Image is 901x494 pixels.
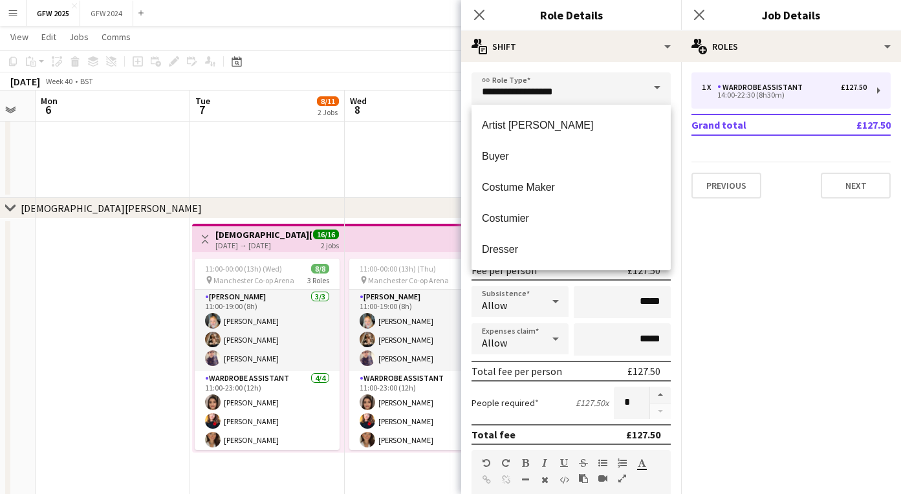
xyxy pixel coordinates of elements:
[348,102,367,117] span: 8
[307,275,329,285] span: 3 Roles
[213,275,294,285] span: Manchester Co-op Arena
[41,95,58,107] span: Mon
[637,458,646,468] button: Text Color
[195,95,210,107] span: Tue
[96,28,136,45] a: Comms
[702,92,867,98] div: 14:00-22:30 (8h30m)
[80,1,133,26] button: GFW 2024
[576,397,609,409] div: £127.50 x
[39,102,58,117] span: 6
[21,202,202,215] div: [DEMOGRAPHIC_DATA][PERSON_NAME]
[691,173,761,199] button: Previous
[681,31,901,62] div: Roles
[41,31,56,43] span: Edit
[195,290,340,371] app-card-role: [PERSON_NAME]3/311:00-19:00 (8h)[PERSON_NAME][PERSON_NAME][PERSON_NAME]
[472,264,537,277] div: Fee per person
[313,230,339,239] span: 16/16
[472,365,562,378] div: Total fee per person
[349,371,494,471] app-card-role: Wardrobe Assistant4/411:00-23:00 (12h)[PERSON_NAME][PERSON_NAME][PERSON_NAME]
[482,458,491,468] button: Undo
[368,275,449,285] span: Manchester Co-op Arena
[540,475,549,485] button: Clear Formatting
[540,458,549,468] button: Italic
[461,31,681,62] div: Shift
[350,95,367,107] span: Wed
[215,241,312,250] div: [DATE] → [DATE]
[482,181,660,193] span: Costume Maker
[717,83,808,92] div: Wardrobe Assistant
[193,102,210,117] span: 7
[814,114,891,135] td: £127.50
[598,458,607,468] button: Unordered List
[521,475,530,485] button: Horizontal Line
[482,212,660,224] span: Costumier
[681,6,901,23] h3: Job Details
[626,428,660,441] div: £127.50
[618,473,627,484] button: Fullscreen
[501,458,510,468] button: Redo
[317,96,339,106] span: 8/11
[195,371,340,471] app-card-role: Wardrobe Assistant4/411:00-23:00 (12h)[PERSON_NAME][PERSON_NAME][PERSON_NAME]
[349,290,494,371] app-card-role: [PERSON_NAME]3/311:00-19:00 (8h)[PERSON_NAME][PERSON_NAME][PERSON_NAME]
[559,475,569,485] button: HTML Code
[311,264,329,274] span: 8/8
[205,264,282,274] span: 11:00-00:00 (13h) (Wed)
[559,458,569,468] button: Underline
[482,243,660,255] span: Dresser
[702,83,717,92] div: 1 x
[27,1,80,26] button: GFW 2025
[321,239,339,250] div: 2 jobs
[349,259,494,450] app-job-card: 11:00-00:00 (13h) (Thu)8/8 Manchester Co-op Arena3 Roles[PERSON_NAME]3/311:00-19:00 (8h)[PERSON_N...
[472,428,516,441] div: Total fee
[650,387,671,403] button: Increase
[461,6,681,23] h3: Role Details
[64,28,94,45] a: Jobs
[482,150,660,162] span: Buyer
[472,397,539,409] label: People required
[618,458,627,468] button: Ordered List
[43,76,75,86] span: Week 40
[579,458,588,468] button: Strikethrough
[627,264,660,277] div: £127.50
[482,119,660,131] span: Artist [PERSON_NAME]
[691,114,814,135] td: Grand total
[195,259,340,450] app-job-card: 11:00-00:00 (13h) (Wed)8/8 Manchester Co-op Arena3 Roles[PERSON_NAME]3/311:00-19:00 (8h)[PERSON_N...
[598,473,607,484] button: Insert video
[80,76,93,86] div: BST
[482,336,507,349] span: Allow
[482,299,507,312] span: Allow
[521,458,530,468] button: Bold
[841,83,867,92] div: £127.50
[36,28,61,45] a: Edit
[318,107,338,117] div: 2 Jobs
[360,264,436,274] span: 11:00-00:00 (13h) (Thu)
[5,28,34,45] a: View
[215,229,312,241] h3: [DEMOGRAPHIC_DATA][PERSON_NAME] Manchester
[69,31,89,43] span: Jobs
[10,75,40,88] div: [DATE]
[627,365,660,378] div: £127.50
[10,31,28,43] span: View
[579,473,588,484] button: Paste as plain text
[821,173,891,199] button: Next
[102,31,131,43] span: Comms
